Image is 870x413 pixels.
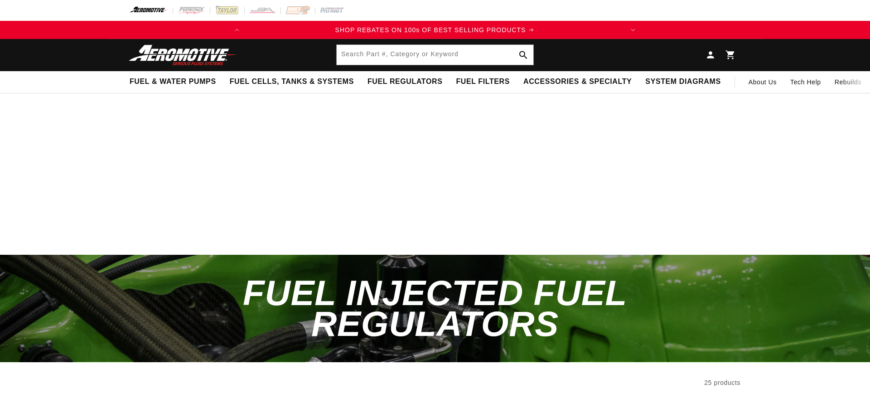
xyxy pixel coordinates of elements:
a: About Us [742,71,783,93]
span: Rebuilds [835,77,861,87]
a: SHOP REBATES ON 100s OF BEST SELLING PRODUCTS [246,25,624,35]
span: Accessories & Specialty [523,77,632,87]
div: 1 of 2 [246,25,624,35]
span: 25 products [704,379,740,386]
slideshow-component: Translation missing: en.sections.announcements.announcement_bar [107,21,763,39]
summary: Fuel & Water Pumps [123,71,223,92]
span: System Diagrams [645,77,720,87]
span: Fuel Cells, Tanks & Systems [230,77,354,87]
span: Fuel Injected Fuel Regulators [243,273,627,344]
div: Announcement [246,25,624,35]
summary: Fuel Regulators [361,71,449,92]
img: Aeromotive [126,44,240,66]
span: About Us [749,78,777,86]
span: Fuel Regulators [367,77,442,87]
span: Fuel Filters [456,77,510,87]
span: Fuel & Water Pumps [130,77,216,87]
input: Search Part #, Category or Keyword [337,45,533,65]
summary: Accessories & Specialty [517,71,638,92]
button: Search Part #, Category or Keyword [513,45,533,65]
summary: Fuel Cells, Tanks & Systems [223,71,361,92]
button: Translation missing: en.sections.announcements.next_announcement [624,21,642,39]
summary: Fuel Filters [449,71,517,92]
summary: Tech Help [783,71,828,93]
summary: System Diagrams [638,71,727,92]
summary: Rebuilds [828,71,868,93]
button: Translation missing: en.sections.announcements.previous_announcement [228,21,246,39]
span: SHOP REBATES ON 100s OF BEST SELLING PRODUCTS [335,26,526,34]
span: Tech Help [790,77,821,87]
